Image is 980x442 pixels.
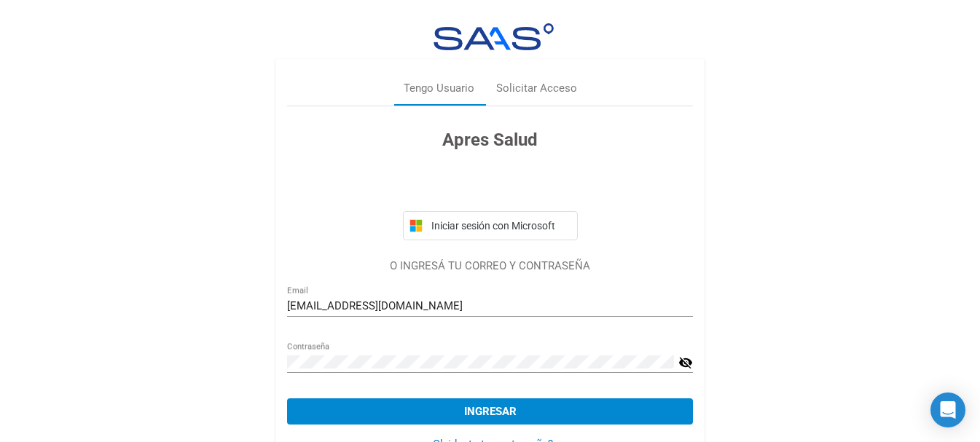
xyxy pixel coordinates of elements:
[396,169,585,201] iframe: Botón de Acceder con Google
[678,354,693,371] mat-icon: visibility_off
[403,211,578,240] button: Iniciar sesión con Microsoft
[464,405,517,418] span: Ingresar
[496,80,577,97] div: Solicitar Acceso
[287,127,693,153] h3: Apres Salud
[287,398,693,425] button: Ingresar
[404,80,474,97] div: Tengo Usuario
[930,392,965,427] div: Open Intercom Messenger
[428,220,571,232] span: Iniciar sesión con Microsoft
[287,258,693,275] p: O INGRESÁ TU CORREO Y CONTRASEÑA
